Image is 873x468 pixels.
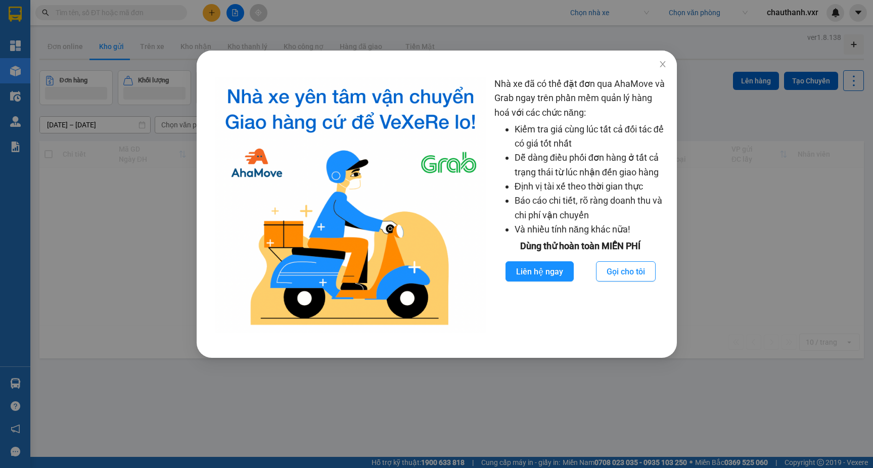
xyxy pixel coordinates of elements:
li: Kiểm tra giá cùng lúc tất cả đối tác để có giá tốt nhất [514,122,666,151]
span: Gọi cho tôi [606,265,645,278]
button: Close [648,51,676,79]
li: Báo cáo chi tiết, rõ ràng doanh thu và chi phí vận chuyển [514,194,666,222]
li: Và nhiều tính năng khác nữa! [514,222,666,237]
div: Nhà xe đã có thể đặt đơn qua AhaMove và Grab ngay trên phần mềm quản lý hàng hoá với các chức năng: [494,77,666,333]
img: logo [215,77,486,333]
li: Định vị tài xế theo thời gian thực [514,179,666,194]
button: Liên hệ ngay [505,261,573,282]
span: Liên hệ ngay [516,265,563,278]
li: Dễ dàng điều phối đơn hàng ở tất cả trạng thái từ lúc nhận đến giao hàng [514,151,666,179]
button: Gọi cho tôi [595,261,655,282]
div: Dùng thử hoàn toàn MIỄN PHÍ [494,239,666,253]
span: close [658,60,666,68]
